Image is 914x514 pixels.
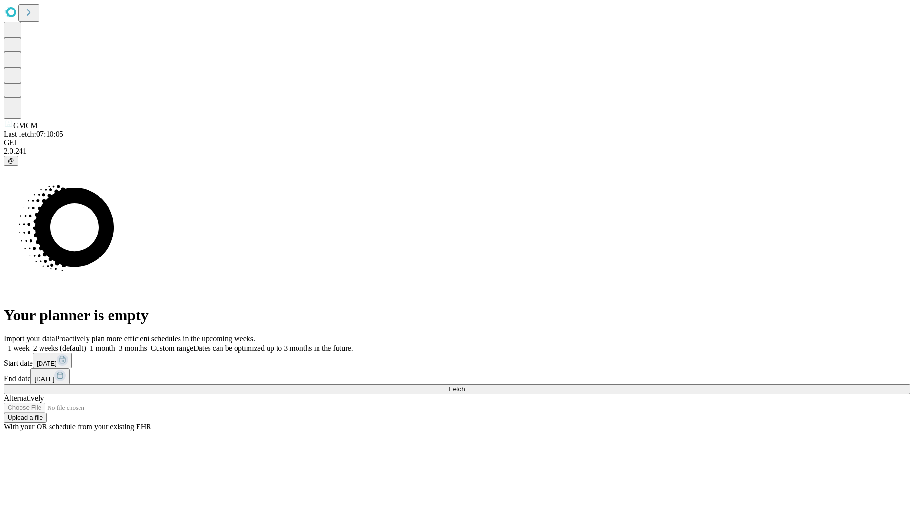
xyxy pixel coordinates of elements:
[119,344,147,352] span: 3 months
[4,423,151,431] span: With your OR schedule from your existing EHR
[8,344,30,352] span: 1 week
[4,413,47,423] button: Upload a file
[4,384,910,394] button: Fetch
[4,368,910,384] div: End date
[4,353,910,368] div: Start date
[4,306,910,324] h1: Your planner is empty
[4,147,910,156] div: 2.0.241
[55,335,255,343] span: Proactively plan more efficient schedules in the upcoming weeks.
[449,385,465,393] span: Fetch
[193,344,353,352] span: Dates can be optimized up to 3 months in the future.
[4,138,910,147] div: GEI
[4,130,63,138] span: Last fetch: 07:10:05
[4,156,18,166] button: @
[4,335,55,343] span: Import your data
[13,121,38,129] span: GMCM
[90,344,115,352] span: 1 month
[33,344,86,352] span: 2 weeks (default)
[151,344,193,352] span: Custom range
[33,353,72,368] button: [DATE]
[8,157,14,164] span: @
[37,360,57,367] span: [DATE]
[4,394,44,402] span: Alternatively
[30,368,70,384] button: [DATE]
[34,376,54,383] span: [DATE]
